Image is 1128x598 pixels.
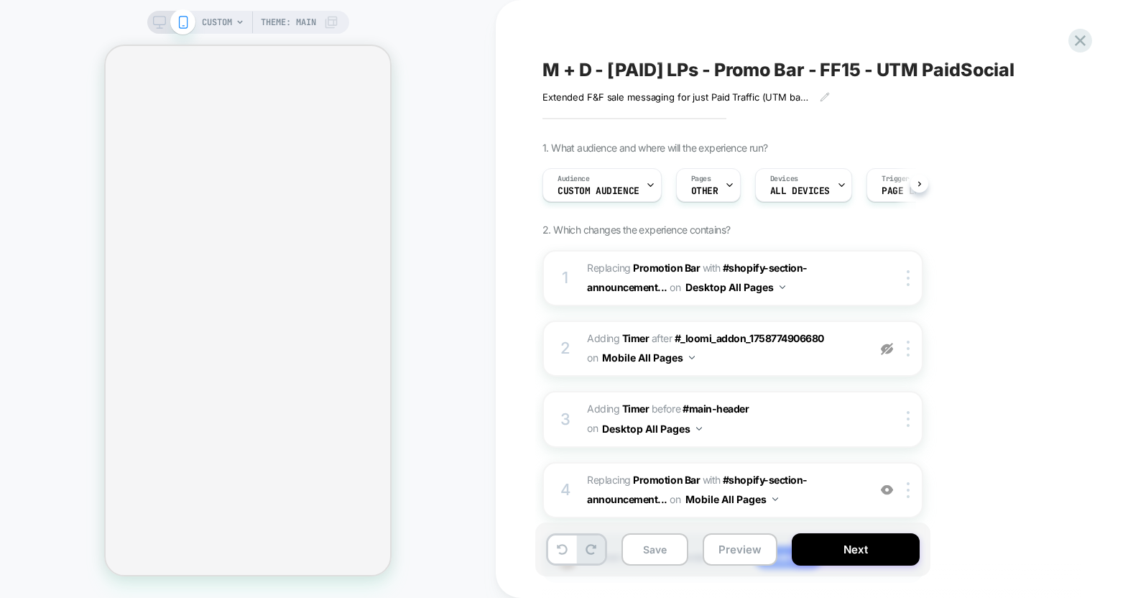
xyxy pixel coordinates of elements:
span: BEFORE [652,402,680,415]
span: #main-header [683,402,749,415]
span: 2. Which changes the experience contains? [542,224,730,236]
img: crossed eye [881,484,893,496]
div: 1 [558,264,573,293]
b: Promotion Bar [633,474,700,486]
span: 1. What audience and where will the experience run? [542,142,767,154]
b: Promotion Bar [633,262,700,274]
img: close [907,482,910,498]
b: Timer [622,402,649,415]
img: close [907,270,910,286]
span: Devices [770,174,798,184]
button: Desktop All Pages [685,277,785,298]
img: eye [881,343,893,355]
span: M + D - [PAID] LPs - Promo Bar - FF15 - UTM PaidSocial [542,59,1014,80]
span: on [587,349,598,367]
span: Custom Audience [558,186,639,196]
span: Replacing [587,474,700,486]
span: Audience [558,174,590,184]
span: Extended F&F sale messaging for just Paid Traffic (UTM based targeting on key LPs) [542,91,809,103]
span: Replacing [587,262,700,274]
span: on [670,490,680,508]
span: AFTER [652,332,672,344]
div: 2 [558,334,573,363]
span: WITH [703,262,721,274]
span: OTHER [691,186,718,196]
span: CUSTOM [202,11,232,34]
button: Next [792,533,920,566]
span: on [587,419,598,437]
img: close [907,411,910,427]
button: Save [621,533,688,566]
img: down arrow [780,285,785,289]
img: down arrow [689,356,695,359]
span: Pages [691,174,711,184]
span: WITH [703,474,721,486]
img: down arrow [696,427,702,431]
img: down arrow [772,497,778,501]
button: Preview [703,533,777,566]
b: Timer [622,332,649,344]
div: 4 [558,476,573,505]
span: Adding [587,332,649,344]
span: #_loomi_addon_1758774906680 [675,332,824,344]
button: Mobile All Pages [602,347,695,368]
span: ALL DEVICES [770,186,830,196]
button: Desktop All Pages [602,418,702,439]
span: Adding [587,402,649,415]
button: Mobile All Pages [685,489,778,510]
img: close [907,341,910,356]
span: Page Load [882,186,930,196]
span: Theme: MAIN [261,11,316,34]
span: on [670,278,680,296]
span: Trigger [882,174,910,184]
div: 3 [558,405,573,434]
span: #shopify-section-announcement... [587,474,808,505]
